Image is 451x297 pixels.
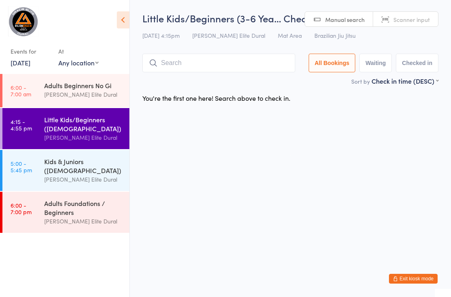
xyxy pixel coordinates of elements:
h2: Little Kids/Beginners (3-6 Yea… Check-in [142,11,438,25]
div: [PERSON_NAME] Elite Dural [44,217,122,226]
span: Manual search [325,15,365,24]
div: [PERSON_NAME] Elite Dural [44,90,122,99]
a: 6:00 -7:00 pmAdults Foundations / Beginners[PERSON_NAME] Elite Dural [2,192,129,233]
div: Any location [58,58,99,67]
time: 6:00 - 7:00 pm [11,202,32,215]
div: At [58,45,99,58]
span: Brazilian Jiu Jitsu [314,31,356,39]
div: [PERSON_NAME] Elite Dural [44,133,122,142]
span: [DATE] 4:15pm [142,31,180,39]
time: 6:00 - 7:00 am [11,84,31,97]
input: Search [142,54,295,72]
div: Little Kids/Beginners ([DEMOGRAPHIC_DATA]) [44,115,122,133]
button: Exit kiosk mode [389,274,438,284]
button: Waiting [359,54,392,72]
div: Adults Foundations / Beginners [44,199,122,217]
time: 4:15 - 4:55 pm [11,118,32,131]
div: Adults Beginners No Gi [44,81,122,90]
div: Check in time (DESC) [372,76,438,85]
a: 6:00 -7:00 amAdults Beginners No Gi[PERSON_NAME] Elite Dural [2,74,129,107]
div: Events for [11,45,50,58]
span: [PERSON_NAME] Elite Dural [192,31,265,39]
div: You're the first one here! Search above to check in. [142,93,290,102]
div: [PERSON_NAME] Elite Dural [44,175,122,184]
button: All Bookings [309,54,356,72]
time: 5:00 - 5:45 pm [11,160,32,173]
a: 5:00 -5:45 pmKids & Juniors ([DEMOGRAPHIC_DATA])[PERSON_NAME] Elite Dural [2,150,129,191]
a: 4:15 -4:55 pmLittle Kids/Beginners ([DEMOGRAPHIC_DATA])[PERSON_NAME] Elite Dural [2,108,129,149]
span: Mat Area [278,31,302,39]
button: Checked in [396,54,438,72]
span: Scanner input [393,15,430,24]
label: Sort by [351,77,370,85]
a: [DATE] [11,58,30,67]
div: Kids & Juniors ([DEMOGRAPHIC_DATA]) [44,157,122,175]
img: Gracie Elite Jiu Jitsu Dural [8,6,39,37]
